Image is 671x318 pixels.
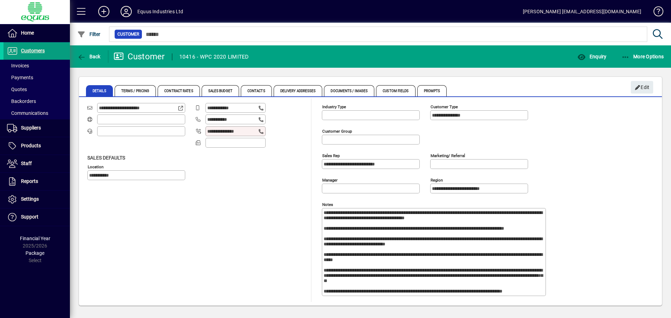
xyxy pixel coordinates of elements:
span: More Options [621,54,664,59]
mat-label: Location [88,164,103,169]
button: More Options [620,50,666,63]
mat-label: Marketing/ Referral [431,153,465,158]
span: Settings [21,196,39,202]
a: Settings [3,191,70,208]
button: Enquiry [576,50,608,63]
span: Payments [7,75,33,80]
a: Support [3,208,70,226]
span: Communications [7,110,48,116]
button: Back [75,50,102,63]
span: Support [21,214,38,220]
span: Backorders [7,98,36,104]
span: Suppliers [21,125,41,131]
span: Sales Budget [202,85,239,96]
span: Back [77,54,101,59]
button: Filter [75,28,102,40]
a: Invoices [3,60,70,72]
mat-label: Customer type [431,104,458,109]
span: Quotes [7,87,27,92]
span: Customers [21,48,45,53]
a: Knowledge Base [648,1,662,24]
mat-label: Sales rep [322,153,340,158]
a: Communications [3,107,70,119]
span: Home [21,30,34,36]
mat-label: Region [431,177,443,182]
span: Terms / Pricing [115,85,156,96]
a: Quotes [3,83,70,95]
a: Reports [3,173,70,190]
span: Package [26,250,44,256]
span: Delivery Addresses [274,85,323,96]
div: [PERSON_NAME] [EMAIL_ADDRESS][DOMAIN_NAME] [523,6,641,17]
span: Staff [21,161,32,166]
span: Filter [77,31,101,37]
div: Equus Industries Ltd [137,6,183,17]
div: 10416 - WPC 2020 LIMITED [179,51,249,62]
div: Customer [114,51,165,62]
span: Customer [117,31,139,38]
span: Prompts [417,85,447,96]
a: Backorders [3,95,70,107]
span: Reports [21,178,38,184]
span: Products [21,143,41,148]
a: Staff [3,155,70,172]
span: Edit [635,82,650,93]
span: Custom Fields [376,85,415,96]
a: Payments [3,72,70,83]
span: Financial Year [20,236,50,241]
button: Edit [631,81,653,94]
mat-label: Notes [322,202,333,207]
mat-label: Industry type [322,104,346,109]
span: Contacts [241,85,272,96]
span: Sales defaults [87,155,125,161]
span: Enquiry [577,54,606,59]
a: Suppliers [3,119,70,137]
app-page-header-button: Back [70,50,108,63]
span: Documents / Images [324,85,374,96]
mat-label: Manager [322,177,338,182]
button: Profile [115,5,137,18]
span: Details [86,85,113,96]
span: Invoices [7,63,29,68]
a: Products [3,137,70,155]
button: Add [93,5,115,18]
mat-label: Customer group [322,128,352,133]
span: Contract Rates [158,85,200,96]
a: Home [3,24,70,42]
